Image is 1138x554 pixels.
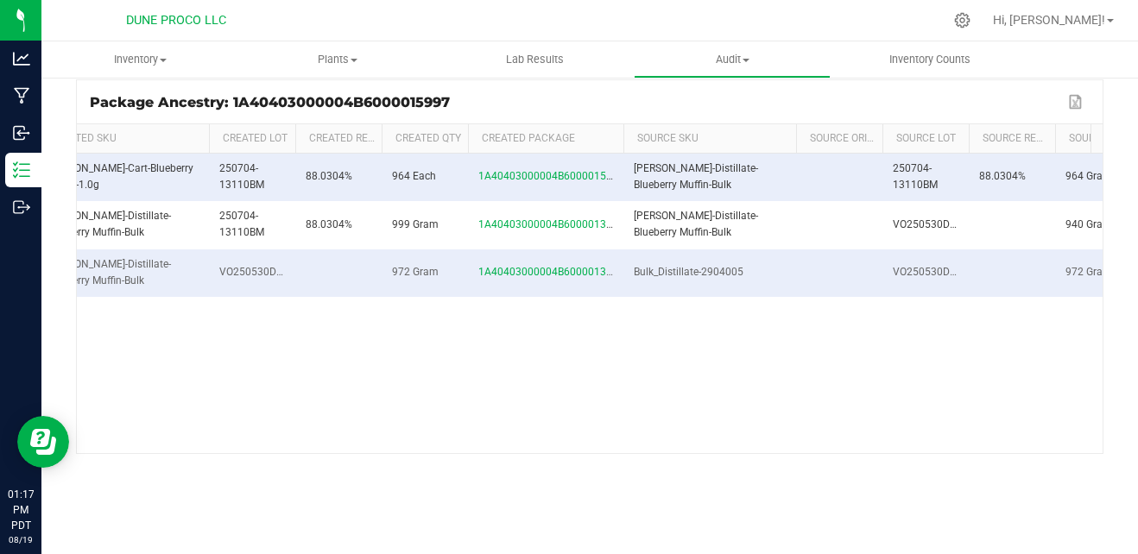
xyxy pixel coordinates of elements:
[634,162,758,191] span: [PERSON_NAME]-Distillate-Blueberry Muffin-Bulk
[240,52,436,67] span: Plants
[126,13,226,28] span: DUNE PROCO LLC
[634,210,758,238] span: [PERSON_NAME]-Distillate-Blueberry Muffin-Bulk
[209,124,295,154] th: Created Lot
[47,162,193,191] span: [PERSON_NAME]-Cart-Blueberry Muffin-1.0g
[306,170,352,182] span: 88.0304%
[219,210,264,238] span: 250704-13110BM
[13,87,30,104] inline-svg: Manufacturing
[239,41,437,78] a: Plants
[41,41,239,78] a: Inventory
[13,198,30,216] inline-svg: Outbound
[634,41,831,78] a: Audit
[1065,266,1112,278] span: 972 Gram
[36,124,209,154] th: Created SKU
[882,124,969,154] th: Source Lot
[478,218,624,230] span: 1A40403000004B6000013110
[295,124,382,154] th: Created Ref Field
[478,170,624,182] span: 1A40403000004B6000015997
[1064,91,1090,113] button: Export to Excel
[436,41,634,78] a: Lab Results
[13,50,30,67] inline-svg: Analytics
[17,416,69,468] iframe: Resource center
[634,266,743,278] span: Bulk_Distillate-2904005
[979,170,1026,182] span: 88.0304%
[8,487,34,533] p: 01:17 PM PDT
[1065,218,1112,230] span: 940 Gram
[382,124,468,154] th: Created Qty
[219,266,290,278] span: VO250530DH1
[893,162,938,191] span: 250704-13110BM
[47,210,171,238] span: [PERSON_NAME]-Distillate-Blueberry Muffin-Bulk
[90,94,1064,110] div: Package Ancestry: 1A40403000004B6000015997
[306,218,352,230] span: 88.0304%
[41,52,239,67] span: Inventory
[951,12,973,28] div: Manage settings
[796,124,882,154] th: Source Origin Harvests
[478,266,624,278] span: 1A40403000004B6000013116
[993,13,1105,27] span: Hi, [PERSON_NAME]!
[8,533,34,546] p: 08/19
[47,258,171,286] span: [PERSON_NAME]-Distillate-Blueberry Muffin-Bulk
[392,266,439,278] span: 972 Gram
[13,124,30,142] inline-svg: Inbound
[1065,170,1112,182] span: 964 Gram
[468,124,623,154] th: Created Package
[483,52,587,67] span: Lab Results
[893,218,964,230] span: VO250530DH1
[969,124,1055,154] th: Source Ref Field
[392,218,439,230] span: 999 Gram
[392,170,436,182] span: 964 Each
[831,41,1028,78] a: Inventory Counts
[13,161,30,179] inline-svg: Inventory
[635,52,831,67] span: Audit
[866,52,994,67] span: Inventory Counts
[623,124,796,154] th: Source SKU
[893,266,964,278] span: VO250530DH1
[219,162,264,191] span: 250704-13110BM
